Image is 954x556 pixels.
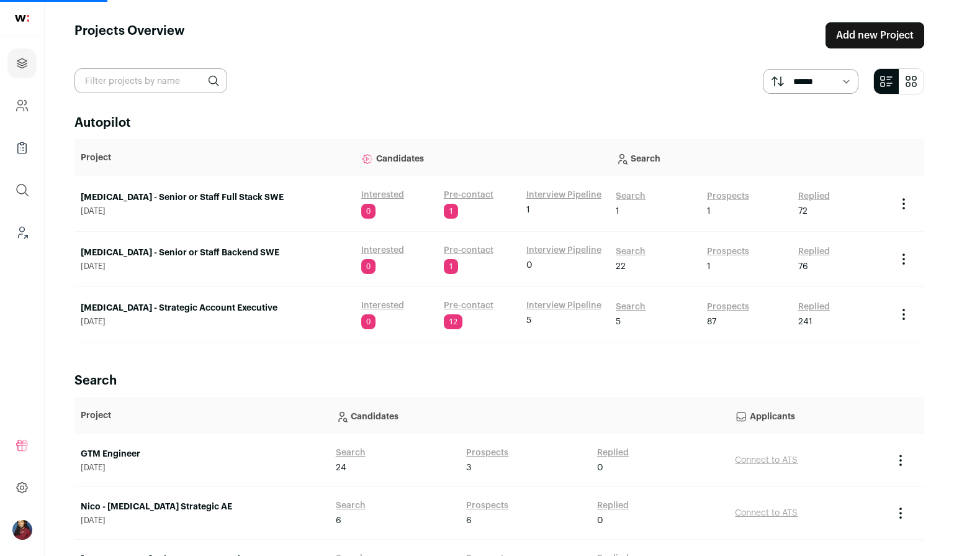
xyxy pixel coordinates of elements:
[81,409,323,422] p: Project
[336,447,366,459] a: Search
[466,462,471,474] span: 3
[361,145,604,170] p: Candidates
[798,245,830,258] a: Replied
[798,190,830,203] a: Replied
[526,244,601,257] a: Interview Pipeline
[74,22,185,48] h1: Projects Overview
[81,501,323,513] a: Nico - [MEDICAL_DATA] Strategic AE
[74,372,924,390] h2: Search
[444,244,493,257] a: Pre-contact
[81,463,323,473] span: [DATE]
[336,514,341,527] span: 6
[707,260,711,273] span: 1
[616,316,621,328] span: 5
[798,301,830,313] a: Replied
[81,516,323,526] span: [DATE]
[526,204,530,216] span: 1
[361,189,404,201] a: Interested
[798,205,808,217] span: 72
[7,48,37,78] a: Projects
[735,456,798,465] a: Connect to ATS
[526,259,533,271] span: 0
[826,22,924,48] a: Add new Project
[616,190,646,203] a: Search
[361,204,376,219] span: 0
[707,316,716,328] span: 87
[526,314,531,327] span: 5
[798,316,812,328] span: 241
[798,260,808,273] span: 76
[81,152,349,164] p: Project
[616,301,646,313] a: Search
[7,91,37,121] a: Company and ATS Settings
[735,403,881,428] p: Applicants
[616,205,619,217] span: 1
[7,217,37,247] a: Leads (Backoffice)
[707,205,711,217] span: 1
[526,189,601,201] a: Interview Pipeline
[74,114,924,132] h2: Autopilot
[707,301,749,313] a: Prospects
[81,191,349,204] a: [MEDICAL_DATA] - Senior or Staff Full Stack SWE
[81,262,349,271] span: [DATE]
[81,317,349,327] span: [DATE]
[893,453,908,468] button: Project Actions
[893,506,908,521] button: Project Actions
[81,247,349,259] a: [MEDICAL_DATA] - Senior or Staff Backend SWE
[361,244,404,257] a: Interested
[597,499,629,512] a: Replied
[616,245,646,258] a: Search
[466,447,508,459] a: Prospects
[361,299,404,312] a: Interested
[336,403,723,428] p: Candidates
[597,447,629,459] a: Replied
[444,259,458,274] span: 1
[707,190,749,203] a: Prospects
[896,196,911,211] button: Project Actions
[735,509,798,517] a: Connect to ATS
[466,514,472,527] span: 6
[12,520,32,540] button: Open dropdown
[81,206,349,216] span: [DATE]
[7,133,37,163] a: Company Lists
[616,260,626,273] span: 22
[361,259,376,274] span: 0
[336,462,346,474] span: 24
[896,307,911,322] button: Project Actions
[12,520,32,540] img: 10010497-medium_jpg
[444,299,493,312] a: Pre-contact
[15,15,29,22] img: wellfound-shorthand-0d5821cbd27db2630d0214b213865d53afaa358527fdda9d0ea32b1df1b89c2c.svg
[444,204,458,219] span: 1
[74,68,227,93] input: Filter projects by name
[361,314,376,329] span: 0
[466,499,508,512] a: Prospects
[81,302,349,314] a: [MEDICAL_DATA] - Strategic Account Executive
[616,145,884,170] p: Search
[597,514,603,527] span: 0
[81,448,323,460] a: GTM Engineer
[707,245,749,258] a: Prospects
[526,299,601,312] a: Interview Pipeline
[444,189,493,201] a: Pre-contact
[336,499,366,512] a: Search
[444,314,462,329] span: 12
[896,252,911,267] button: Project Actions
[597,462,603,474] span: 0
